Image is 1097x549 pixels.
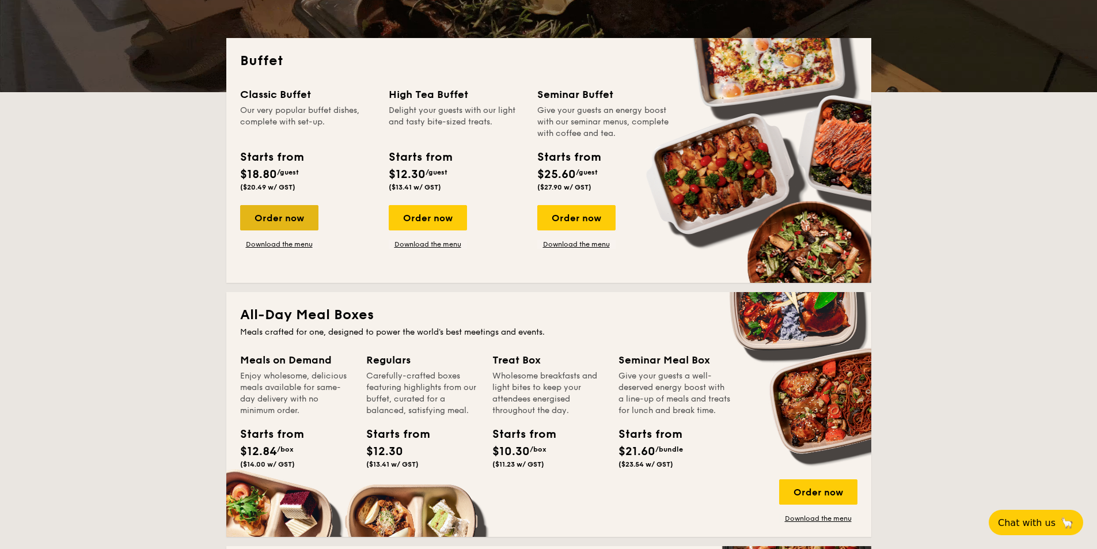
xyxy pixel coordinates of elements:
div: Starts from [492,426,544,443]
span: ($20.49 w/ GST) [240,183,295,191]
div: Starts from [537,149,600,166]
div: Order now [537,205,616,230]
span: $12.84 [240,445,277,459]
a: Download the menu [389,240,467,249]
div: High Tea Buffet [389,86,523,103]
span: $18.80 [240,168,277,181]
span: Chat with us [998,517,1056,528]
div: Seminar Meal Box [618,352,731,368]
button: Chat with us🦙 [989,510,1083,535]
h2: Buffet [240,52,857,70]
div: Enjoy wholesome, delicious meals available for same-day delivery with no minimum order. [240,370,352,417]
a: Download the menu [240,240,318,249]
span: $12.30 [366,445,403,459]
div: Starts from [240,149,303,166]
span: $10.30 [492,445,530,459]
span: /box [530,445,546,453]
span: /bundle [655,445,683,453]
span: 🦙 [1060,516,1074,529]
span: $12.30 [389,168,426,181]
div: Starts from [618,426,670,443]
div: Starts from [389,149,451,166]
span: /guest [426,168,447,176]
span: ($13.41 w/ GST) [389,183,441,191]
span: ($27.90 w/ GST) [537,183,591,191]
a: Download the menu [537,240,616,249]
div: Meals crafted for one, designed to power the world's best meetings and events. [240,327,857,338]
span: ($23.54 w/ GST) [618,460,673,468]
div: Order now [779,479,857,505]
span: /guest [277,168,299,176]
span: ($11.23 w/ GST) [492,460,544,468]
span: $21.60 [618,445,655,459]
span: ($13.41 w/ GST) [366,460,419,468]
span: ($14.00 w/ GST) [240,460,295,468]
div: Starts from [366,426,418,443]
div: Wholesome breakfasts and light bites to keep your attendees energised throughout the day. [492,370,605,417]
span: /box [277,445,294,453]
div: Order now [240,205,318,230]
div: Carefully-crafted boxes featuring highlights from our buffet, curated for a balanced, satisfying ... [366,370,479,417]
div: Regulars [366,352,479,368]
div: Seminar Buffet [537,86,672,103]
div: Delight your guests with our light and tasty bite-sized treats. [389,105,523,139]
span: $25.60 [537,168,576,181]
div: Order now [389,205,467,230]
div: Starts from [240,426,292,443]
div: Treat Box [492,352,605,368]
span: /guest [576,168,598,176]
h2: All-Day Meal Boxes [240,306,857,324]
a: Download the menu [779,514,857,523]
div: Meals on Demand [240,352,352,368]
div: Give your guests a well-deserved energy boost with a line-up of meals and treats for lunch and br... [618,370,731,417]
div: Our very popular buffet dishes, complete with set-up. [240,105,375,139]
div: Classic Buffet [240,86,375,103]
div: Give your guests an energy boost with our seminar menus, complete with coffee and tea. [537,105,672,139]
